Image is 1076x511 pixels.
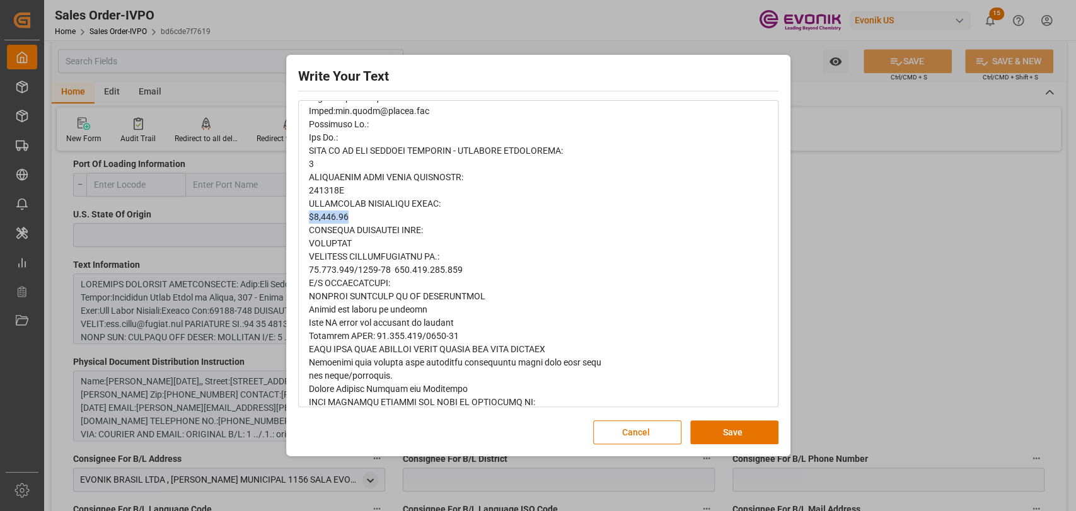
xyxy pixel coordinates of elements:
h2: Write Your Text [298,67,778,87]
button: Cancel [593,420,681,444]
button: Save [690,420,778,444]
